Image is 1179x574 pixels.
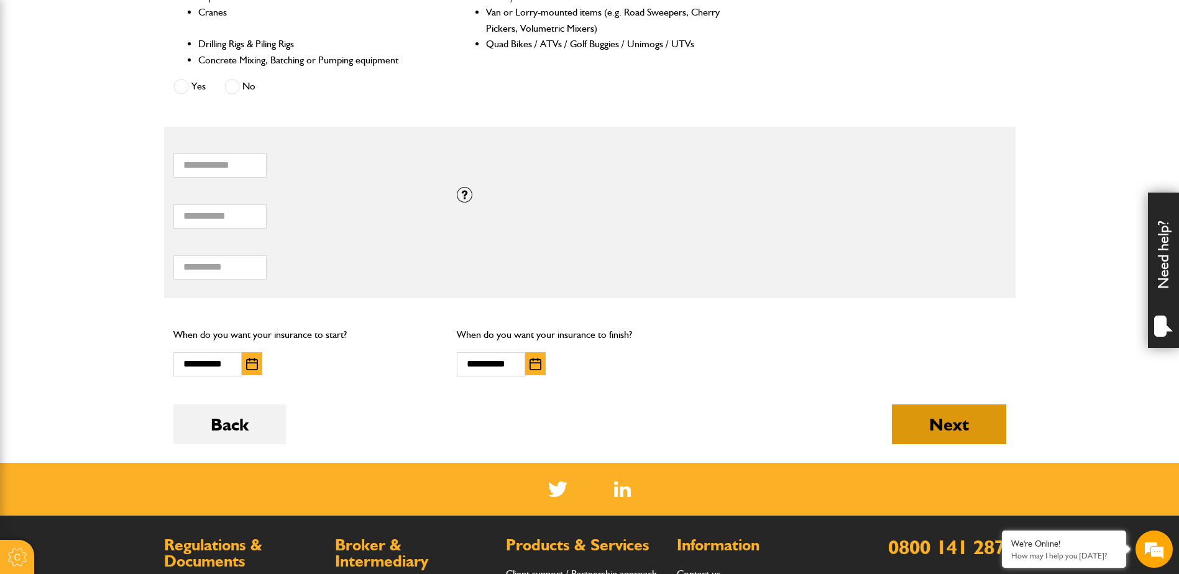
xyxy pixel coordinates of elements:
[198,52,434,68] li: Concrete Mixing, Batching or Pumping equipment
[486,4,722,36] li: Van or Lorry-mounted items (e.g. Road Sweepers, Cherry Pickers, Volumetric Mixers)
[548,481,567,497] img: Twitter
[198,36,434,52] li: Drilling Rigs & Piling Rigs
[173,79,206,94] label: Yes
[506,537,664,553] h2: Products & Services
[888,535,1016,559] a: 0800 141 2877
[614,481,631,497] img: Linked In
[1011,551,1117,560] p: How may I help you today?
[892,404,1006,444] button: Next
[173,327,439,343] p: When do you want your insurance to start?
[530,358,541,370] img: Choose date
[677,537,835,553] h2: Information
[614,481,631,497] a: LinkedIn
[1011,539,1117,549] div: We're Online!
[173,404,286,444] button: Back
[198,4,434,36] li: Cranes
[246,358,258,370] img: Choose date
[224,79,255,94] label: No
[457,327,722,343] p: When do you want your insurance to finish?
[164,537,323,569] h2: Regulations & Documents
[1148,193,1179,348] div: Need help?
[335,537,493,569] h2: Broker & Intermediary
[486,36,722,52] li: Quad Bikes / ATVs / Golf Buggies / Unimogs / UTVs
